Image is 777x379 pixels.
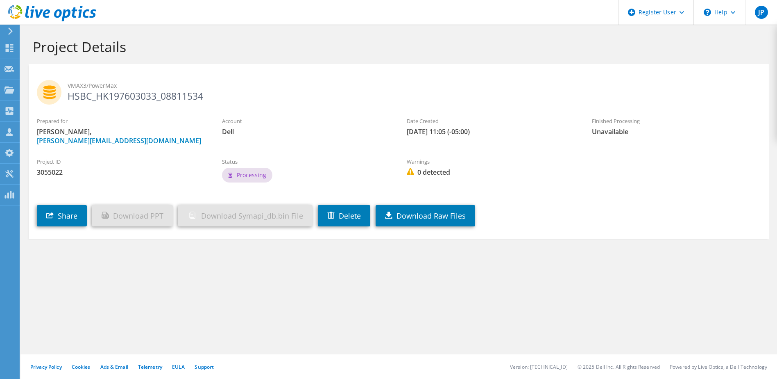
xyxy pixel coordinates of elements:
span: JP [755,6,768,19]
span: Processing [237,171,266,179]
a: Ads & Email [100,363,128,370]
span: Dell [222,127,391,136]
li: © 2025 Dell Inc. All Rights Reserved [578,363,660,370]
label: Warnings [407,158,575,166]
a: EULA [172,363,185,370]
a: Delete [318,205,370,226]
li: Powered by Live Optics, a Dell Technology [670,363,767,370]
a: Support [195,363,214,370]
a: Share [37,205,87,226]
svg: \n [704,9,711,16]
span: VMAX3/PowerMax [68,81,761,90]
a: Privacy Policy [30,363,62,370]
label: Date Created [407,117,575,125]
span: Unavailable [592,127,761,136]
h1: Project Details [33,38,761,55]
label: Finished Processing [592,117,761,125]
label: Status [222,158,391,166]
a: Telemetry [138,363,162,370]
span: 3055022 [37,168,206,177]
a: Cookies [72,363,91,370]
h2: HSBC_HK197603033_08811534 [37,80,761,100]
a: [PERSON_NAME][EMAIL_ADDRESS][DOMAIN_NAME] [37,136,201,145]
label: Prepared for [37,117,206,125]
a: Download PPT [92,205,173,226]
span: [PERSON_NAME], [37,127,206,145]
a: Download Symapi_db.bin File [178,205,313,226]
li: Version: [TECHNICAL_ID] [510,363,568,370]
a: Download Raw Files [376,205,475,226]
label: Account [222,117,391,125]
label: Project ID [37,158,206,166]
span: [DATE] 11:05 (-05:00) [407,127,575,136]
span: 0 detected [407,168,575,177]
